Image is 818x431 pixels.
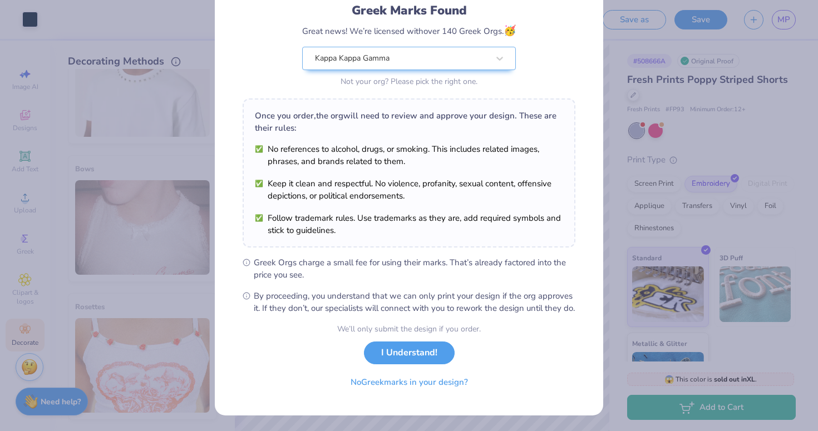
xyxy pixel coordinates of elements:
li: Keep it clean and respectful. No violence, profanity, sexual content, offensive depictions, or po... [255,177,563,202]
li: No references to alcohol, drugs, or smoking. This includes related images, phrases, and brands re... [255,143,563,167]
div: We’ll only submit the design if you order. [337,323,481,335]
span: Greek Orgs charge a small fee for using their marks. That’s already factored into the price you see. [254,256,575,281]
button: NoGreekmarks in your design? [341,371,477,394]
button: I Understand! [364,341,455,364]
div: Great news! We’re licensed with over 140 Greek Orgs. [302,23,516,38]
span: 🥳 [504,24,516,37]
div: Once you order, the org will need to review and approve your design. These are their rules: [255,110,563,134]
div: Not your org? Please pick the right one. [302,76,516,87]
li: Follow trademark rules. Use trademarks as they are, add required symbols and stick to guidelines. [255,212,563,236]
span: By proceeding, you understand that we can only print your design if the org approves it. If they ... [254,290,575,314]
div: Greek Marks Found [302,2,516,19]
